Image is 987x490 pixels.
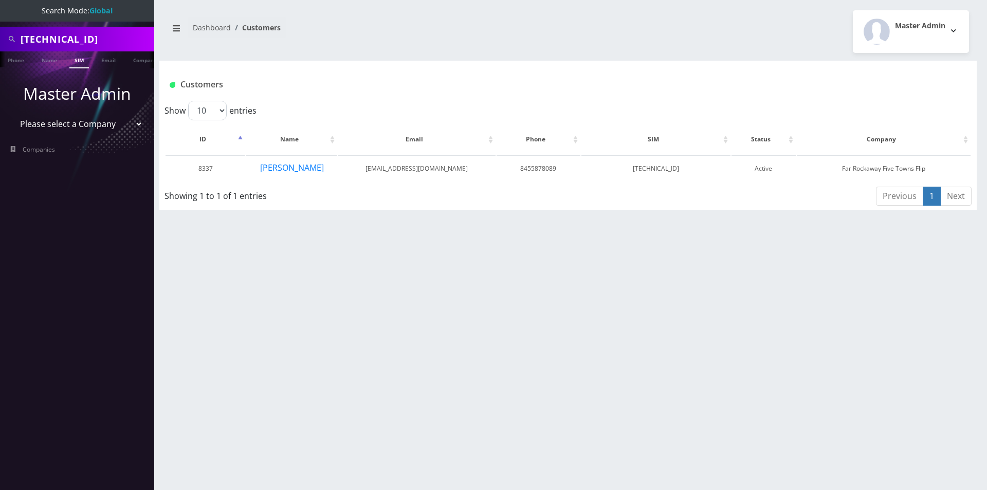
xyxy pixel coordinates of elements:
button: [PERSON_NAME] [260,161,324,174]
select: Showentries [188,101,227,120]
td: Active [732,155,796,182]
a: SIM [69,51,89,68]
strong: Global [89,6,113,15]
td: 8455878089 [497,155,580,182]
th: ID: activate to sort column descending [166,124,245,154]
th: Phone: activate to sort column ascending [497,124,580,154]
td: 8337 [166,155,245,182]
th: Email: activate to sort column ascending [338,124,495,154]
td: [EMAIL_ADDRESS][DOMAIN_NAME] [338,155,495,182]
a: Phone [3,51,29,67]
nav: breadcrumb [167,17,560,46]
a: Name [36,51,62,67]
li: Customers [231,22,281,33]
h1: Customers [170,80,831,89]
span: Search Mode: [42,6,113,15]
th: Name: activate to sort column ascending [246,124,337,154]
a: Email [96,51,121,67]
a: Company [128,51,162,67]
label: Show entries [164,101,257,120]
td: [TECHNICAL_ID] [581,155,730,182]
span: Companies [23,145,55,154]
td: Far Rockaway Five Towns Flip [797,155,971,182]
button: Master Admin [853,10,969,53]
a: Next [940,187,972,206]
div: Showing 1 to 1 of 1 entries [164,186,493,202]
input: Search All Companies [21,29,152,49]
a: Dashboard [193,23,231,32]
a: Previous [876,187,923,206]
h2: Master Admin [895,22,945,30]
th: Status: activate to sort column ascending [732,124,796,154]
th: Company: activate to sort column ascending [797,124,971,154]
th: SIM: activate to sort column ascending [581,124,730,154]
a: 1 [923,187,941,206]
